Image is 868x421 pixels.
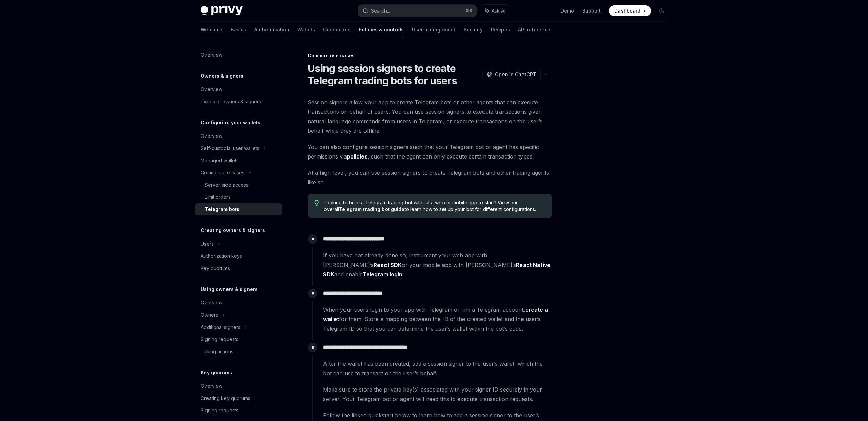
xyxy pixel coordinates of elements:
[412,22,455,38] a: User management
[463,22,483,38] a: Security
[201,252,242,260] div: Authorization keys
[201,264,230,272] div: Key quorums
[359,22,404,38] a: Policies & controls
[195,392,282,404] a: Creating key quorums
[254,22,289,38] a: Authentication
[466,8,473,14] span: ⌘ K
[201,72,243,80] h5: Owners & signers
[371,7,390,15] div: Search...
[297,22,315,38] a: Wallets
[308,142,552,161] span: You can also configure session signers such that your Telegram bot or agent has specific permissi...
[656,5,667,16] button: Toggle dark mode
[308,98,552,135] span: Session signers allow your app to create Telegram bots or other agents that can execute transacti...
[491,22,510,38] a: Recipes
[201,144,259,152] div: Self-custodial user wallets
[205,205,239,213] div: Telegram bots
[323,251,552,279] span: If you have not already done so, instrument your web app with [PERSON_NAME]’s or your mobile app ...
[201,311,218,319] div: Owners
[374,261,402,269] a: React SDK
[195,333,282,345] a: Signing requests
[195,96,282,108] a: Types of owners & signers
[201,285,258,293] h5: Using owners & signers
[201,156,239,165] div: Managed wallets
[201,406,238,415] div: Signing requests
[480,5,510,17] button: Ask AI
[195,83,282,96] a: Overview
[323,359,552,378] span: After the wallet has been created, add a session signer to the user’s wallet, which the bot can u...
[347,153,368,160] a: policies
[582,7,601,14] a: Support
[195,262,282,274] a: Key quorums
[201,22,222,38] a: Welcome
[205,193,231,201] div: Limit orders
[195,179,282,191] a: Server-side access
[495,71,536,78] span: Open in ChatGPT
[518,22,550,38] a: API reference
[482,69,540,80] button: Open in ChatGPT
[201,348,233,356] div: Taking actions
[195,154,282,167] a: Managed wallets
[201,369,232,377] h5: Key quorums
[201,6,243,16] img: dark logo
[308,52,552,59] div: Common use cases
[201,323,240,331] div: Additional signers
[195,203,282,215] a: Telegram bots
[195,297,282,309] a: Overview
[201,299,222,307] div: Overview
[195,191,282,203] a: Limit orders
[201,226,265,234] h5: Creating owners & signers
[323,305,552,333] span: When your users login to your app with Telegram or link a Telegram account, for them. Store a map...
[195,250,282,262] a: Authorization keys
[614,7,640,14] span: Dashboard
[195,130,282,142] a: Overview
[201,98,261,106] div: Types of owners & signers
[201,169,244,177] div: Common use cases
[201,394,250,402] div: Creating key quorums
[492,7,505,14] span: Ask AI
[231,22,246,38] a: Basics
[323,385,552,404] span: Make sure to store the private key(s) associated with your signer ID securely in your server. You...
[363,271,402,278] a: Telegram login
[195,49,282,61] a: Overview
[308,168,552,187] span: At a high-level, you can use session signers to create Telegram bots and other trading agents lik...
[560,7,574,14] a: Demo
[201,382,222,390] div: Overview
[308,62,480,87] h1: Using session signers to create Telegram trading bots for users
[195,404,282,417] a: Signing requests
[358,5,477,17] button: Search...⌘K
[324,199,545,213] span: Looking to build a Telegram trading bot without a web or mobile app to start? View our overall to...
[314,200,319,206] svg: Tip
[195,345,282,358] a: Taking actions
[201,85,222,93] div: Overview
[195,380,282,392] a: Overview
[201,119,260,127] h5: Configuring your wallets
[201,240,214,248] div: Users
[201,51,222,59] div: Overview
[201,335,238,343] div: Signing requests
[609,5,651,16] a: Dashboard
[323,22,351,38] a: Connectors
[205,181,249,189] div: Server-side access
[339,206,405,212] a: Telegram trading bot guide
[201,132,222,140] div: Overview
